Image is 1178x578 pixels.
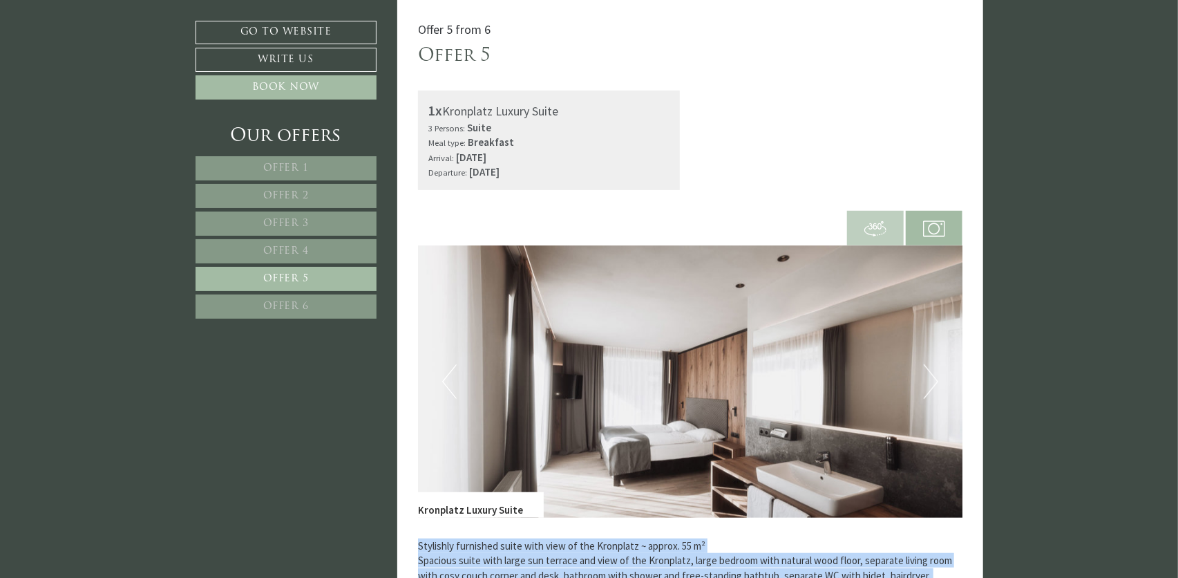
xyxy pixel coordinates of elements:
b: [DATE] [456,151,486,164]
button: Send [471,364,544,389]
span: Offer 5 from 6 [418,21,491,37]
button: Previous [442,364,457,399]
span: Offer 6 [263,301,309,312]
div: Kronplatz Luxury Suite [418,492,544,517]
span: Offer 3 [263,218,309,229]
b: Suite [467,121,491,134]
b: Breakfast [468,136,514,149]
span: Offer 2 [263,191,309,201]
div: Offer 5 [418,44,491,69]
div: Montis – Active Nature Spa [21,39,142,50]
small: Departure: [428,167,467,178]
div: [DATE] [249,10,296,32]
small: Arrival: [428,152,454,163]
span: Offer 5 [263,274,309,284]
span: Offer 1 [263,163,309,174]
a: Write us [196,48,377,72]
a: Go to website [196,21,377,44]
img: 360-grad.svg [864,218,886,240]
div: Our offers [196,124,377,149]
b: 1x [428,102,442,119]
small: 08:12 [21,64,142,73]
img: image [418,245,962,518]
small: Meal type: [428,137,466,148]
a: Book now [196,75,377,100]
img: camera.svg [923,218,945,240]
small: 3 Persons: [428,122,465,133]
div: Kronplatz Luxury Suite [428,101,669,121]
b: [DATE] [469,165,500,178]
button: Next [924,364,938,399]
div: Hello, how can we help you? [10,37,149,76]
span: Offer 4 [263,246,309,257]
